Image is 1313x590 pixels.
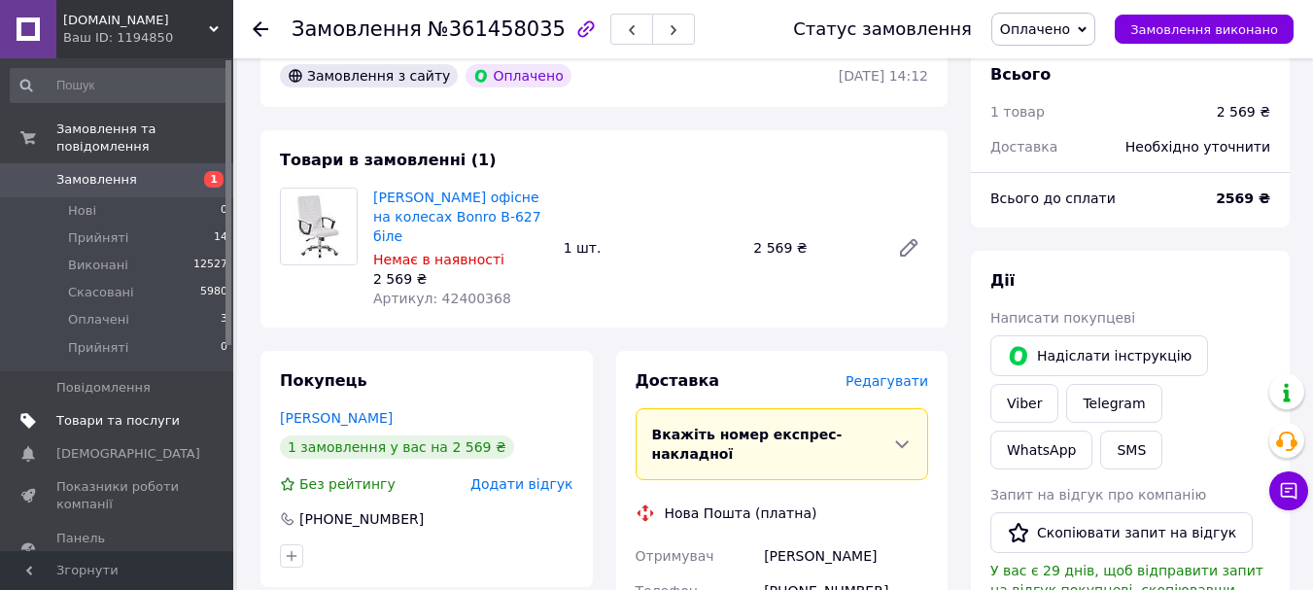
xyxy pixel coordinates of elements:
span: 14 [214,229,227,247]
span: 3 [221,311,227,329]
span: Вкажіть номер експрес-накладної [652,427,843,462]
b: 2569 ₴ [1216,191,1270,206]
span: [DEMOGRAPHIC_DATA] [56,445,200,463]
span: №361458035 [428,17,566,41]
div: 1 шт. [556,234,746,261]
span: 1 [204,171,224,188]
span: Додати відгук [470,476,572,492]
img: Крісло офісне на колесах Bonro B-627 біле [281,189,357,264]
span: Оплачено [1000,21,1070,37]
div: Повернутися назад [253,19,268,39]
span: Прийняті [68,339,128,357]
div: Ваш ID: 1194850 [63,29,233,47]
span: 1 товар [990,104,1045,120]
div: 2 569 ₴ [1217,102,1270,121]
span: Товари та послуги [56,412,180,430]
span: Покупець [280,371,367,390]
span: Замовлення виконано [1130,22,1278,37]
a: WhatsApp [990,431,1092,469]
div: 2 569 ₴ [373,269,548,289]
span: Написати покупцеві [990,310,1135,326]
a: [PERSON_NAME] [280,410,393,426]
span: Нові [68,202,96,220]
span: 5980 [200,284,227,301]
div: [PERSON_NAME] [760,538,932,573]
button: Надіслати інструкцію [990,335,1208,376]
button: Замовлення виконано [1115,15,1294,44]
a: Telegram [1066,384,1161,423]
span: Tehnolyuks.com.ua [63,12,209,29]
span: Прийняті [68,229,128,247]
span: Виконані [68,257,128,274]
div: 2 569 ₴ [745,234,881,261]
span: Оплачені [68,311,129,329]
div: Замовлення з сайту [280,64,458,87]
span: Товари в замовленні (1) [280,151,497,169]
span: Скасовані [68,284,134,301]
span: Всього [990,65,1051,84]
span: Дії [990,271,1015,290]
span: Замовлення та повідомлення [56,121,233,156]
span: 0 [221,339,227,357]
span: Панель управління [56,530,180,565]
span: Показники роботи компанії [56,478,180,513]
div: Нова Пошта (платна) [660,503,822,523]
a: Viber [990,384,1058,423]
span: Повідомлення [56,379,151,397]
a: [PERSON_NAME] офісне на колесах Bonro B-627 біле [373,190,541,244]
span: Доставка [636,371,720,390]
span: 12527 [193,257,227,274]
button: SMS [1100,431,1162,469]
span: Замовлення [56,171,137,189]
span: Доставка [990,139,1057,155]
button: Чат з покупцем [1269,471,1308,510]
div: [PHONE_NUMBER] [297,509,426,529]
span: 0 [221,202,227,220]
a: Редагувати [889,228,928,267]
button: Скопіювати запит на відгук [990,512,1253,553]
span: Артикул: 42400368 [373,291,511,306]
span: Без рейтингу [299,476,396,492]
input: Пошук [10,68,229,103]
div: Статус замовлення [793,19,972,39]
span: Немає в наявності [373,252,504,267]
span: Запит на відгук про компанію [990,487,1206,503]
span: Всього до сплати [990,191,1116,206]
span: Отримувач [636,548,714,564]
div: Оплачено [466,64,570,87]
time: [DATE] 14:12 [839,68,928,84]
div: 1 замовлення у вас на 2 569 ₴ [280,435,514,459]
div: Необхідно уточнити [1114,125,1282,168]
span: Замовлення [292,17,422,41]
span: Редагувати [846,373,928,389]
